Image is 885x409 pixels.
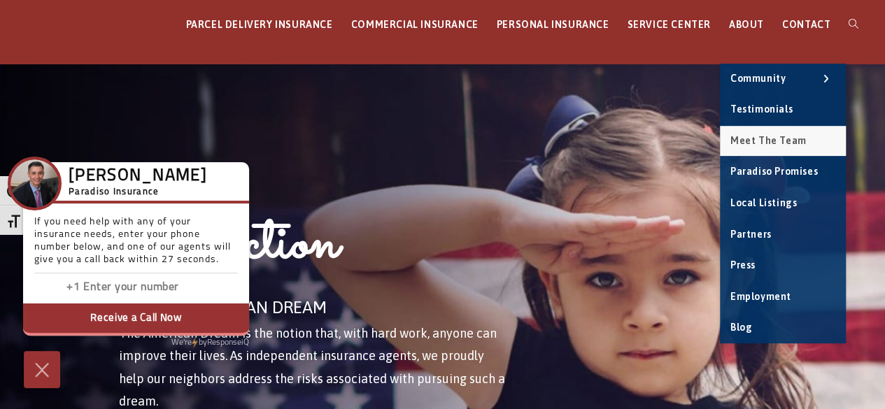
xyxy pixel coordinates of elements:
span: CONTACT [782,19,830,30]
span: COMMERCIAL INSURANCE [351,19,479,30]
a: Blog [720,313,846,343]
h3: [PERSON_NAME] [69,171,207,183]
p: If you need help with any of your insurance needs, enter your phone number below, and one of our ... [34,216,238,273]
button: Receive a Call Now [23,303,249,336]
span: SERVICE CENTER [627,19,710,30]
span: PARCEL DELIVERY INSURANCE [186,19,333,30]
a: Press [720,250,846,281]
span: Meet the Team [730,135,807,146]
span: Testimonials [730,103,793,115]
img: Company Icon [10,159,59,208]
a: Employment [720,282,846,313]
img: Cross icon [31,359,52,381]
a: We'rePowered by iconbyResponseiQ [171,338,249,347]
a: Partners [720,220,846,250]
span: Community [730,73,786,84]
a: Community [720,64,846,94]
a: Testimonials [720,94,846,125]
h5: Paradiso Insurance [69,185,207,200]
span: Blog [730,322,752,333]
span: Partners [730,229,772,240]
img: Powered by icon [192,337,198,348]
span: PERSONAL INSURANCE [497,19,609,30]
span: ABOUT [729,19,764,30]
span: We're by [171,338,207,347]
span: The American Dream is the notion that, with hard work, anyone can improve their lives. As indepen... [119,326,505,408]
input: Enter country code [41,278,83,298]
span: Press [730,259,756,271]
span: Paradiso Promises [730,166,818,177]
span: Local Listings [730,197,797,208]
a: Meet the Team [720,126,846,157]
h1: Protection [119,203,512,292]
a: Local Listings [720,188,846,219]
a: Paradiso Promises [720,157,846,187]
input: Enter phone number [83,278,223,298]
span: Employment [730,291,791,302]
